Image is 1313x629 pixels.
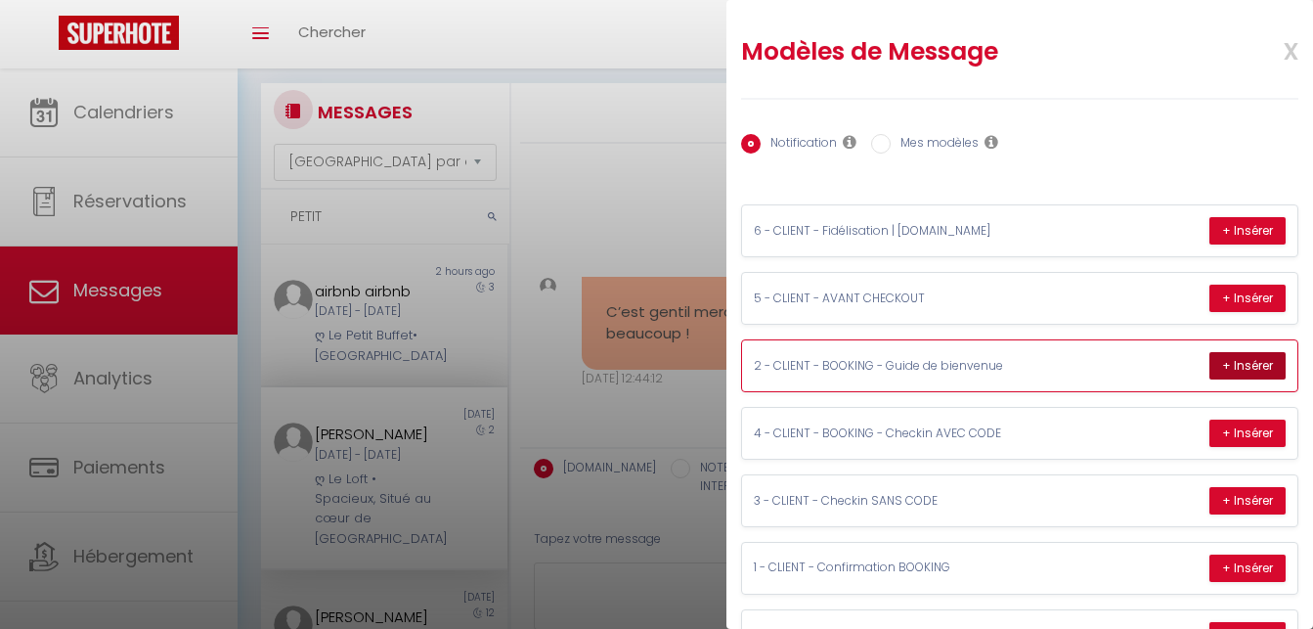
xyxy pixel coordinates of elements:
p: 2 - CLIENT - BOOKING - Guide de bienvenue [754,357,1047,376]
button: + Insérer [1209,217,1286,245]
p: 6 - CLIENT - Fidélisation | [DOMAIN_NAME] [754,222,1047,241]
button: + Insérer [1209,352,1286,380]
label: Notification [761,134,837,156]
button: + Insérer [1209,487,1286,515]
p: 4 - CLIENT - BOOKING - Checkin AVEC CODE [754,425,1047,443]
i: Les notifications sont visibles par toi et ton équipe [843,134,856,150]
h2: Modèles de Message [741,36,1197,67]
button: + Insérer [1209,555,1286,582]
button: + Insérer [1209,285,1286,312]
p: 1 - CLIENT - Confirmation BOOKING [754,559,1047,577]
button: + Insérer [1209,420,1286,447]
label: Mes modèles [891,134,979,156]
p: 5 - CLIENT - AVANT CHECKOUT [754,290,1047,308]
button: Ouvrir le widget de chat LiveChat [16,8,74,67]
p: 3 - CLIENT - Checkin SANS CODE [754,492,1047,511]
i: Les modèles généraux sont visibles par vous et votre équipe [985,134,998,150]
span: x [1237,26,1298,72]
